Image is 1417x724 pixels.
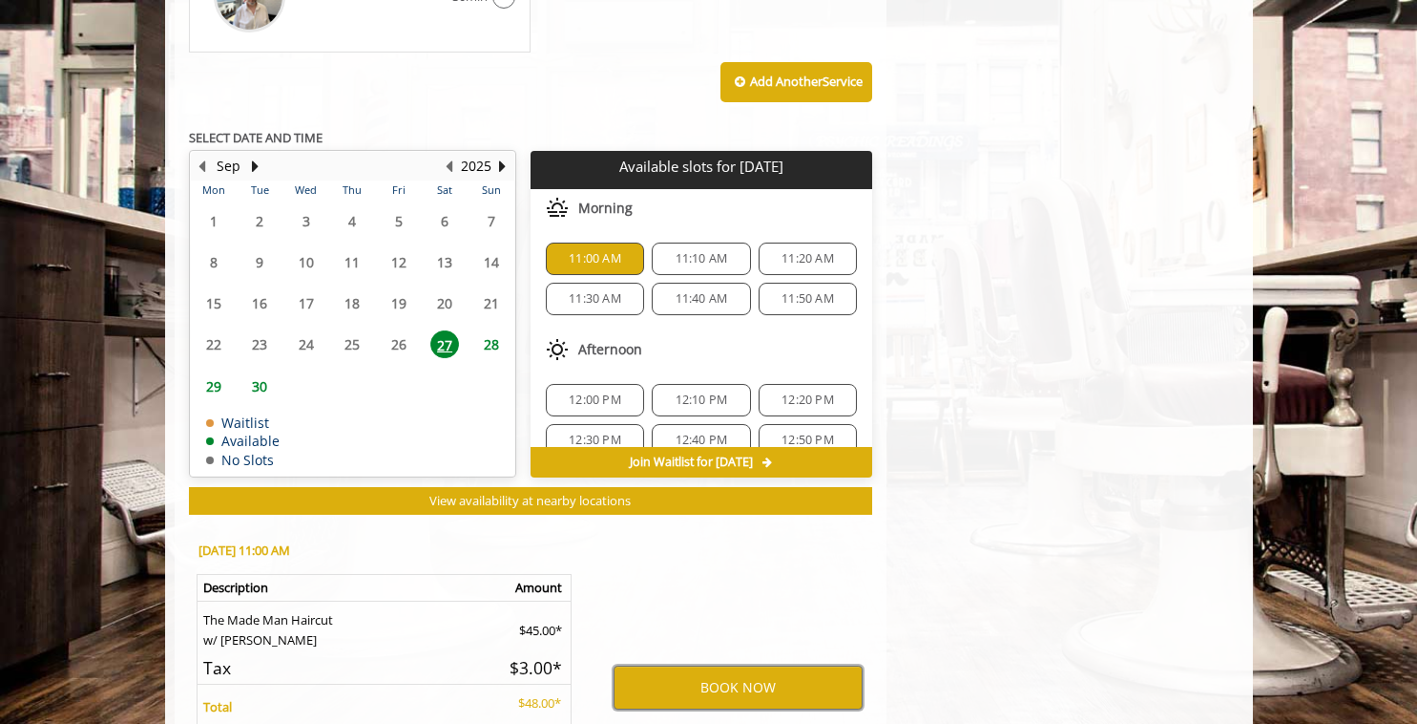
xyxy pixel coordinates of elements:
td: Available [206,434,280,448]
span: 12:10 PM [676,393,728,408]
button: Previous Month [195,156,210,177]
b: [DATE] 11:00 AM [198,542,290,559]
img: morning slots [546,197,569,220]
b: Description [203,579,268,596]
td: $45.00* [490,602,572,650]
button: Next Month [248,156,263,177]
td: No Slots [206,453,280,467]
span: 12:30 PM [569,433,621,448]
div: 12:40 PM [652,424,750,457]
span: View availability at nearby locations [429,492,631,509]
td: Select day30 [237,365,282,406]
div: 11:20 AM [759,243,857,275]
button: Sep [217,156,240,177]
span: 12:50 PM [781,433,834,448]
span: 11:20 AM [781,251,834,266]
div: 11:10 AM [652,243,750,275]
span: 11:00 AM [569,251,621,266]
div: 12:00 PM [546,384,644,416]
span: Join Waitlist for [DATE] [630,455,753,470]
span: 11:30 AM [569,291,621,307]
div: 12:50 PM [759,424,857,457]
span: 12:20 PM [781,393,834,408]
th: Mon [191,181,237,200]
td: Select day27 [422,324,468,365]
td: The Made Man Haircut w/ [PERSON_NAME] [197,602,490,650]
th: Tue [237,181,282,200]
button: View availability at nearby locations [189,487,873,515]
span: 11:50 AM [781,291,834,307]
p: $48.00* [496,693,561,713]
div: 12:30 PM [546,424,644,457]
span: 11:10 AM [676,251,728,266]
b: SELECT DATE AND TIME [189,129,323,146]
span: 12:40 PM [676,433,728,448]
button: Next Year [495,156,511,177]
th: Fri [375,181,421,200]
span: 30 [245,373,274,400]
span: 29 [199,373,228,400]
div: 11:50 AM [759,283,857,315]
span: 28 [477,330,506,358]
button: Add AnotherService [720,62,872,102]
div: 12:20 PM [759,384,857,416]
th: Wed [282,181,328,200]
b: Total [203,698,232,715]
button: Previous Year [442,156,457,177]
span: 11:40 AM [676,291,728,307]
th: Sun [468,181,514,200]
td: Select day29 [191,365,237,406]
span: Afternoon [578,342,642,357]
span: 12:00 PM [569,393,621,408]
img: afternoon slots [546,338,569,361]
span: Morning [578,201,633,216]
b: Add Another Service [750,73,863,90]
div: 11:30 AM [546,283,644,315]
div: 11:00 AM [546,243,644,275]
td: Select day28 [468,324,514,365]
div: 11:40 AM [652,283,750,315]
span: 27 [430,330,459,358]
div: 12:10 PM [652,384,750,416]
td: Waitlist [206,415,280,430]
h5: $3.00* [496,659,561,677]
button: BOOK NOW [614,666,863,710]
th: Thu [329,181,375,200]
h5: Tax [203,659,482,677]
button: 2025 [461,156,491,177]
th: Sat [422,181,468,200]
b: Amount [515,579,562,596]
p: Available slots for [DATE] [538,159,865,175]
